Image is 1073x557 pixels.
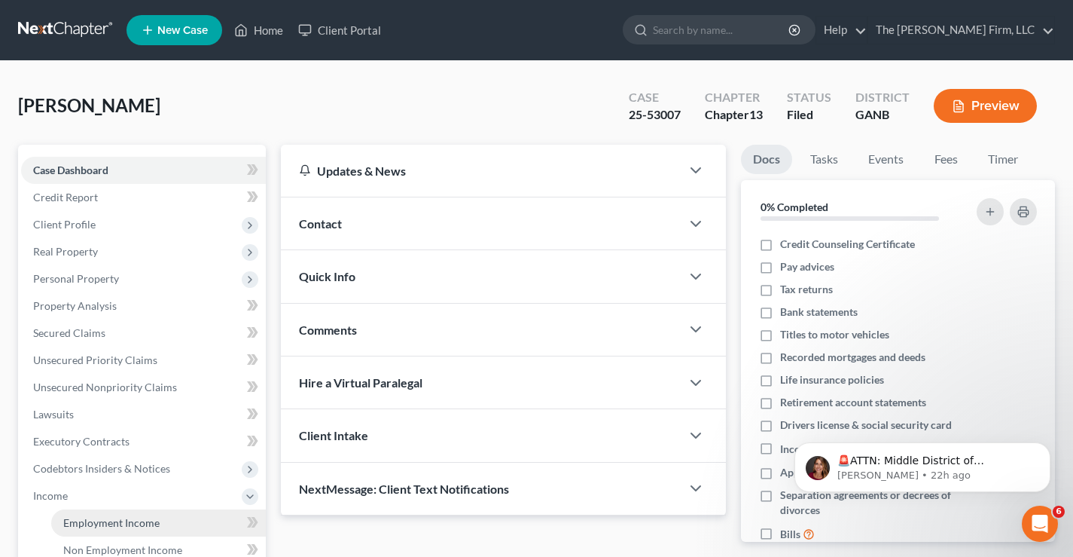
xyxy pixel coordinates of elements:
[780,395,926,410] span: Retirement account statements
[780,372,884,387] span: Life insurance policies
[976,145,1030,174] a: Timer
[780,527,800,542] span: Bills
[157,25,208,36] span: New Case
[855,106,910,124] div: GANB
[299,375,422,390] span: Hire a Virtual Paralegal
[33,218,96,231] span: Client Profile
[934,89,1037,123] button: Preview
[21,347,266,374] a: Unsecured Priority Claims
[33,191,98,204] span: Credit Report
[227,17,291,44] a: Home
[299,163,663,179] div: Updates & News
[291,17,389,44] a: Client Portal
[33,435,130,448] span: Executory Contracts
[780,237,915,252] span: Credit Counseling Certificate
[749,107,763,121] span: 13
[705,89,763,106] div: Chapter
[780,282,833,297] span: Tax returns
[33,164,108,176] span: Case Dashboard
[33,489,68,502] span: Income
[780,259,834,274] span: Pay advices
[33,353,157,366] span: Unsecured Priority Claims
[33,326,105,339] span: Secured Claims
[798,145,850,174] a: Tasks
[629,106,681,124] div: 25-53007
[21,184,266,211] a: Credit Report
[816,17,867,44] a: Help
[629,89,681,106] div: Case
[705,106,763,124] div: Chapter
[299,269,355,283] span: Quick Info
[1022,506,1058,542] iframe: Intercom live chat
[761,200,828,213] strong: 0% Completed
[780,305,858,320] span: Bank statements
[33,272,119,285] span: Personal Property
[299,216,342,231] span: Contact
[787,106,831,124] div: Filed
[18,94,160,116] span: [PERSON_NAME]
[299,482,509,496] span: NextMessage: Client Text Notifications
[787,89,831,106] div: Status
[653,16,791,44] input: Search by name...
[33,408,74,421] span: Lawsuits
[855,89,910,106] div: District
[33,245,98,258] span: Real Property
[33,299,117,312] span: Property Analysis
[21,292,266,320] a: Property Analysis
[1053,506,1065,518] span: 6
[780,350,925,365] span: Recorded mortgages and deeds
[33,381,177,393] span: Unsecured Nonpriority Claims
[856,145,916,174] a: Events
[63,543,182,556] span: Non Employment Income
[299,323,357,337] span: Comments
[772,411,1073,516] iframe: Intercom notifications message
[21,320,266,347] a: Secured Claims
[63,516,160,529] span: Employment Income
[299,428,368,442] span: Client Intake
[21,401,266,428] a: Lawsuits
[33,462,170,475] span: Codebtors Insiders & Notices
[21,428,266,455] a: Executory Contracts
[922,145,970,174] a: Fees
[780,327,889,342] span: Titles to motor vehicles
[868,17,1054,44] a: The [PERSON_NAME] Firm, LLC
[741,145,792,174] a: Docs
[21,157,266,184] a: Case Dashboard
[51,510,266,537] a: Employment Income
[21,374,266,401] a: Unsecured Nonpriority Claims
